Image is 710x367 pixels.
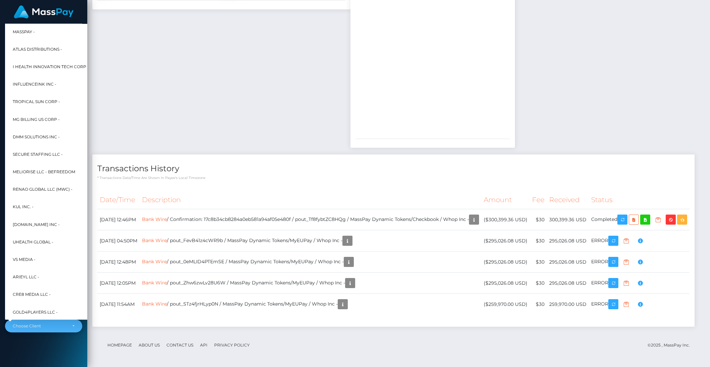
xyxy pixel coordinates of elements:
[481,209,530,230] td: ($300,399.36 USD)
[140,230,481,251] td: / pout_FevB41z4cWR9b / MassPay Dynamic Tokens/MyEUPay / Whop Inc -
[97,251,140,273] td: [DATE] 12:48PM
[140,209,481,230] td: / Confirmation: 17c8b34cb8284a0eb581a94af05e480f / pout_Tf8fybtZC8HQg / MassPay Dynamic Tokens/Ch...
[547,273,589,294] td: 295,026.08 USD
[13,255,36,264] span: VS Media -
[13,45,62,53] span: Atlas Distributions -
[547,230,589,251] td: 295,026.08 USD
[13,27,35,36] span: MassPay -
[105,340,135,350] a: Homepage
[136,340,162,350] a: About Us
[481,251,530,273] td: ($295,026.08 USD)
[13,202,34,211] span: Kul Inc. -
[547,294,589,315] td: 259,970.00 USD
[164,340,196,350] a: Contact Us
[547,209,589,230] td: 300,399.36 USD
[13,220,60,229] span: [DOMAIN_NAME] INC -
[142,259,167,265] a: Bank Wire
[142,301,167,307] a: Bank Wire
[13,132,60,141] span: DMM Solutions Inc -
[197,340,210,350] a: API
[13,237,53,246] span: UHealth Global -
[481,230,530,251] td: ($295,026.08 USD)
[13,168,75,176] span: Meliorise LLC - BEfreedom
[648,341,695,349] div: © 2025 , MassPay Inc.
[530,191,547,209] th: Fee
[142,237,167,243] a: Bank Wire
[530,273,547,294] td: $30
[13,323,67,329] div: Choose Client
[589,251,690,273] td: ERROR
[142,280,167,286] a: Bank Wire
[530,251,547,273] td: $30
[97,294,140,315] td: [DATE] 11:54AM
[589,294,690,315] td: ERROR
[530,230,547,251] td: $30
[481,294,530,315] td: ($259,970.00 USD)
[211,340,252,350] a: Privacy Policy
[481,273,530,294] td: ($295,026.08 USD)
[13,185,73,194] span: Renao Global LLC (MWC) -
[13,150,63,158] span: Secure Staffing LLC -
[481,191,530,209] th: Amount
[530,209,547,230] td: $30
[530,294,547,315] td: $30
[140,251,481,273] td: / pout_0eMLID4PTEmSE / MassPay Dynamic Tokens/MyEUPay / Whop Inc -
[140,273,481,294] td: / pout_Zhw6zwLv28U6W / MassPay Dynamic Tokens/MyEUPay / Whop Inc -
[5,320,82,332] button: Choose Client
[140,294,481,315] td: / pout_STz4fjrHLyp0N / MassPay Dynamic Tokens/MyEUPay / Whop Inc -
[97,273,140,294] td: [DATE] 12:05PM
[13,290,51,299] span: Cre8 Media LLC -
[140,191,481,209] th: Description
[97,209,140,230] td: [DATE] 12:46PM
[589,191,690,209] th: Status
[13,308,58,316] span: Gold4Players LLC -
[13,273,39,281] span: Arieyl LLC -
[142,216,167,222] a: Bank Wire
[13,62,89,71] span: I HEALTH INNOVATION TECH CORP -
[13,115,60,124] span: MG Billing US Corp -
[589,209,690,230] td: Completed
[547,191,589,209] th: Received
[13,80,56,89] span: InfluenceInk Inc -
[547,251,589,273] td: 295,026.08 USD
[589,230,690,251] td: ERROR
[97,175,690,180] p: * Transactions date/time are shown in payee's local timezone
[97,230,140,251] td: [DATE] 04:50PM
[14,5,74,18] img: MassPay Logo
[589,273,690,294] td: ERROR
[97,191,140,209] th: Date/Time
[97,163,690,175] h4: Transactions History
[13,97,60,106] span: Tropical Sun Corp -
